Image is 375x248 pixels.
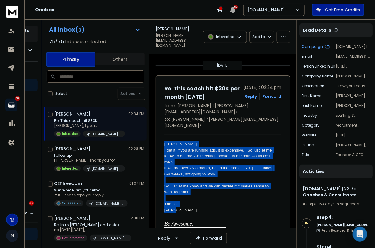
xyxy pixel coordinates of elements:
[54,215,91,221] h1: [PERSON_NAME]
[299,165,373,178] div: Activities
[54,222,128,227] p: Re: Intro [PERSON_NAME] and quick
[54,146,91,152] h1: [PERSON_NAME]
[54,193,128,198] p: ##- Please type your reply
[29,201,34,206] div: 46
[156,26,189,32] h1: [PERSON_NAME]
[336,44,370,49] p: [DOMAIN_NAME] | 22.7k Coaches & Consultants
[49,26,85,33] h1: All Inbox(s)
[153,232,185,244] button: Reply
[262,93,281,100] div: Forward
[217,63,229,68] p: [DATE]
[54,153,125,158] p: Follow up
[158,235,170,241] div: Reply
[35,6,216,14] h1: Onebox
[303,202,369,207] div: |
[336,64,370,69] p: [URL][DOMAIN_NAME]
[128,146,144,151] p: 02:28 PM
[312,4,364,16] button: Get Free Credits
[164,84,240,101] h1: Re: This coach hit $30K per month [DATE]
[302,93,321,98] p: First Name
[321,228,361,233] p: Reply Received
[92,167,121,171] p: [DOMAIN_NAME] | 22.7k Coaches & Consultants
[62,201,81,206] p: Out Of Office
[129,181,144,186] p: 01:07 PM
[302,152,309,157] p: Title
[54,188,128,193] p: We've received your email
[62,132,78,136] p: Interested
[336,93,370,98] p: [PERSON_NAME]
[164,183,276,195] div: So just let me know and we can decide if it makes sense to work together.
[156,33,199,48] p: [PERSON_NAME][EMAIL_ADDRESS][DOMAIN_NAME]
[54,118,125,123] p: Re: This coach hit $30K
[302,84,324,89] p: Observation
[302,143,314,148] p: Ps Line
[5,99,17,111] a: 46
[302,44,330,49] button: Campaign
[303,27,331,33] p: Lead Details
[353,227,367,242] div: Open Intercom Messenger
[98,236,128,241] p: [DOMAIN_NAME] | 22.7k Coaches & Consultants
[336,143,370,148] p: [PERSON_NAME], would you be the best person to speak to about this?
[46,52,95,67] button: Primary
[336,74,370,79] p: [PERSON_NAME] Expectations – Professionals in Hiring
[164,141,276,147] div: [PERSON_NAME],
[164,221,194,227] span: Be Awesome.
[302,113,317,118] p: Industry
[302,44,323,49] p: Campaign
[54,158,125,163] p: Hi [PERSON_NAME], Thank you for
[130,216,144,221] p: 12:38 PM
[164,201,276,207] div: Thanks,
[336,113,370,118] p: staffing & recruiting
[164,147,276,165] div: I get it, if you are running ads, it is expensive, So just let me know, to get me 2-8 meetings bo...
[247,7,288,13] p: [DOMAIN_NAME]
[44,23,145,36] button: All Inbox(s)
[95,201,124,206] p: [DOMAIN_NAME] | 22.7k Coaches & Consultants
[54,227,128,232] p: no [DATE][DATE],
[62,166,78,171] p: Interested
[302,133,316,138] p: Website
[319,201,359,207] span: 53 days in sequence
[54,123,125,128] p: [PERSON_NAME], I get it, if
[245,93,257,100] button: Reply
[49,38,64,45] span: 75 / 75
[164,165,276,177] div: if we are over 2K a month, not in the cards [DATE]. If it takes 6-8 weeks, not going to work.
[243,84,281,90] p: [DATE] : 02:34 pm
[336,84,370,89] p: I saw you focus on finding AI and IT leaders who fit well with company values
[303,186,369,198] h1: [DOMAIN_NAME] | 22.7k Coaches & Consultants
[55,91,67,96] label: Select
[302,74,333,79] p: Company Name
[128,112,144,116] p: 02:34 PM
[336,54,370,59] p: [EMAIL_ADDRESS][DOMAIN_NAME]
[316,222,370,227] h6: [PERSON_NAME][EMAIL_ADDRESS][DOMAIN_NAME]
[347,228,361,233] span: 11th, Aug
[164,103,281,115] p: from: [PERSON_NAME] <[PERSON_NAME][EMAIL_ADDRESS][DOMAIN_NAME]>
[336,133,370,138] p: [URL][DOMAIN_NAME]
[65,38,106,45] h3: Inboxes selected
[6,230,18,242] button: N
[95,53,145,66] button: Others
[316,214,370,221] h6: Step 4 :
[15,96,20,101] p: 46
[234,5,238,9] span: 50
[54,180,82,187] h1: CETfreedom
[336,152,370,157] p: Founder & CEO
[303,201,317,207] span: 4 Steps
[302,64,335,69] p: Person Linkedin Url
[54,111,91,117] h1: [PERSON_NAME]
[92,132,121,136] p: [DOMAIN_NAME] | 22.7k Coaches & Consultants
[164,116,281,128] p: to: [PERSON_NAME] <[PERSON_NAME][EMAIL_ADDRESS][DOMAIN_NAME]>
[302,123,319,128] p: Category
[190,232,227,244] button: Forward
[336,103,370,108] p: [PERSON_NAME]
[302,54,312,59] p: Email
[336,123,370,128] p: recruitment agencies
[216,34,234,39] p: Interested
[302,103,322,108] p: Last Name
[325,7,360,13] p: Get Free Credits
[164,207,276,213] div: [PERSON_NAME]
[252,34,265,39] p: Add to
[6,6,18,18] img: logo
